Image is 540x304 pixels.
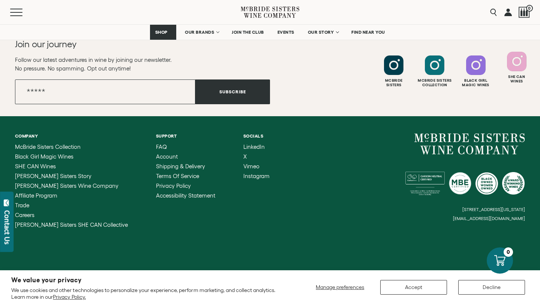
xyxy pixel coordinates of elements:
a: Black Girl Magic Wines [15,154,128,160]
span: Privacy Policy [156,183,191,189]
div: Mcbride Sisters Collection [415,78,454,87]
span: SHOP [155,30,168,35]
span: Terms of Service [156,173,199,179]
div: Black Girl Magic Wines [456,78,495,87]
a: JOIN THE CLUB [227,25,269,40]
span: OUR BRANDS [185,30,214,35]
span: Shipping & Delivery [156,163,205,169]
a: FAQ [156,144,215,150]
button: Subscribe [195,79,270,104]
div: 0 [504,247,513,257]
button: Decline [458,280,525,295]
button: Accept [380,280,447,295]
span: [PERSON_NAME] Sisters Wine Company [15,183,118,189]
span: SHE CAN Wines [15,163,56,169]
span: LinkedIn [243,144,265,150]
span: Black Girl Magic Wines [15,153,73,160]
a: Accessibility Statement [156,193,215,199]
span: Careers [15,212,34,218]
input: Email [15,79,195,104]
h2: Join our journey [15,38,244,50]
a: McBride Sisters Collection [15,144,128,150]
a: OUR STORY [303,25,343,40]
a: X [243,154,270,160]
a: McBride Sisters Wine Company [15,183,128,189]
a: Terms of Service [156,173,215,179]
span: Accessibility Statement [156,192,215,199]
button: Mobile Menu Trigger [10,9,37,16]
span: McBride Sisters Collection [15,144,81,150]
small: [STREET_ADDRESS][US_STATE] [462,207,525,212]
span: [PERSON_NAME] Sisters SHE CAN Collective [15,222,128,228]
h2: We value your privacy [11,277,285,283]
a: Vimeo [243,163,270,169]
span: 0 [526,5,533,12]
a: Follow SHE CAN Wines on Instagram She CanWines [497,55,536,87]
span: Affiliate Program [15,192,57,199]
a: Privacy Policy [156,183,215,189]
span: Account [156,153,178,160]
span: JOIN THE CLUB [232,30,264,35]
span: Manage preferences [316,284,364,290]
a: SHE CAN Wines [15,163,128,169]
button: Manage preferences [311,280,369,295]
div: Mcbride Sisters [374,78,413,87]
p: We use cookies and other technologies to personalize your experience, perform marketing, and coll... [11,287,285,300]
a: McBride Sisters SHE CAN Collective [15,222,128,228]
a: SHOP [150,25,176,40]
span: Trade [15,202,29,208]
a: Account [156,154,215,160]
a: Trade [15,202,128,208]
a: Instagram [243,173,270,179]
span: FIND NEAR YOU [351,30,385,35]
small: [EMAIL_ADDRESS][DOMAIN_NAME] [453,216,525,221]
span: OUR STORY [308,30,334,35]
a: Affiliate Program [15,193,128,199]
span: [PERSON_NAME] Sisters Story [15,173,91,179]
a: Careers [15,212,128,218]
p: Follow our latest adventures in wine by joining our newsletter. No pressure. No spamming. Opt out... [15,55,270,73]
a: LinkedIn [243,144,270,150]
span: FAQ [156,144,167,150]
a: OUR BRANDS [180,25,223,40]
a: Shipping & Delivery [156,163,215,169]
a: FIND NEAR YOU [346,25,390,40]
a: Follow Black Girl Magic Wines on Instagram Black GirlMagic Wines [456,55,495,87]
span: Vimeo [243,163,259,169]
a: Follow McBride Sisters Collection on Instagram Mcbride SistersCollection [415,55,454,87]
div: Contact Us [3,210,11,244]
a: Follow McBride Sisters on Instagram McbrideSisters [374,55,413,87]
a: Privacy Policy. [53,294,85,300]
div: She Can Wines [497,75,536,84]
a: McBride Sisters Story [15,173,128,179]
span: X [243,153,247,160]
a: McBride Sisters Wine Company [414,133,525,154]
span: EVENTS [277,30,294,35]
a: EVENTS [273,25,299,40]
